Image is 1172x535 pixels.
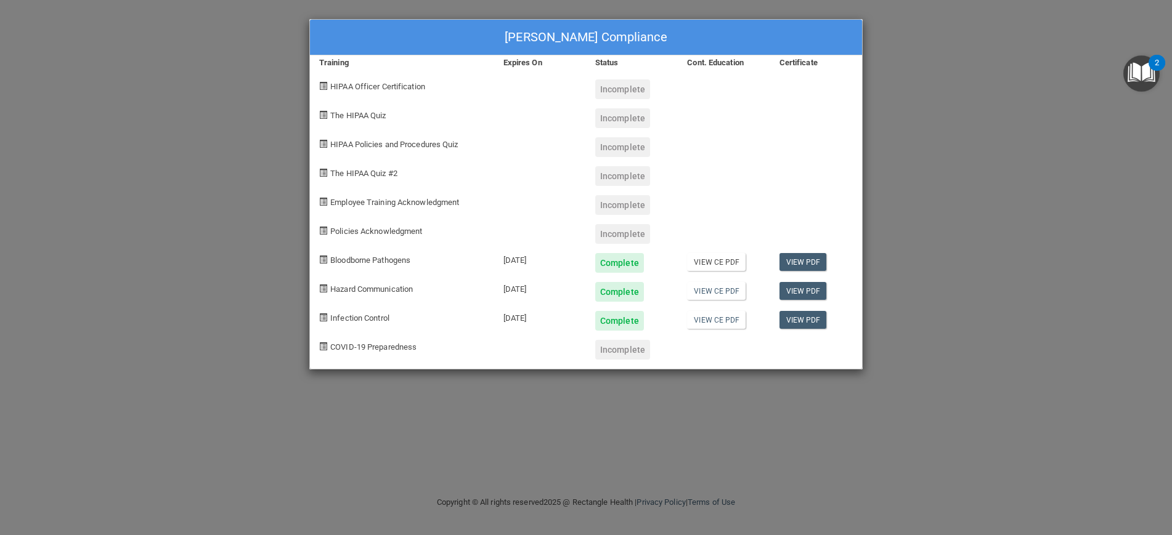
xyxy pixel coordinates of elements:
div: [DATE] [494,273,586,302]
div: [DATE] [494,302,586,331]
div: Complete [595,253,644,273]
div: Expires On [494,55,586,70]
div: [PERSON_NAME] Compliance [310,20,862,55]
span: HIPAA Officer Certification [330,82,425,91]
div: Certificate [770,55,862,70]
span: HIPAA Policies and Procedures Quiz [330,140,458,149]
a: View CE PDF [687,311,746,329]
div: [DATE] [494,244,586,273]
div: Complete [595,311,644,331]
span: Employee Training Acknowledgment [330,198,459,207]
span: Hazard Communication [330,284,413,294]
a: View CE PDF [687,253,746,271]
div: Status [586,55,678,70]
div: Incomplete [595,108,650,128]
a: View PDF [779,282,827,300]
div: Incomplete [595,166,650,186]
div: Incomplete [595,340,650,360]
div: Complete [595,282,644,302]
div: Incomplete [595,195,650,215]
a: View CE PDF [687,282,746,300]
div: Cont. Education [678,55,770,70]
span: The HIPAA Quiz [330,111,386,120]
div: Incomplete [595,224,650,244]
div: Training [310,55,494,70]
div: 2 [1155,63,1159,79]
a: View PDF [779,311,827,329]
div: Incomplete [595,137,650,157]
div: Incomplete [595,79,650,99]
span: Policies Acknowledgment [330,227,422,236]
span: Infection Control [330,313,389,323]
span: COVID-19 Preparedness [330,342,417,352]
button: Open Resource Center, 2 new notifications [1123,55,1160,92]
span: Bloodborne Pathogens [330,255,410,265]
a: View PDF [779,253,827,271]
span: The HIPAA Quiz #2 [330,169,397,178]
